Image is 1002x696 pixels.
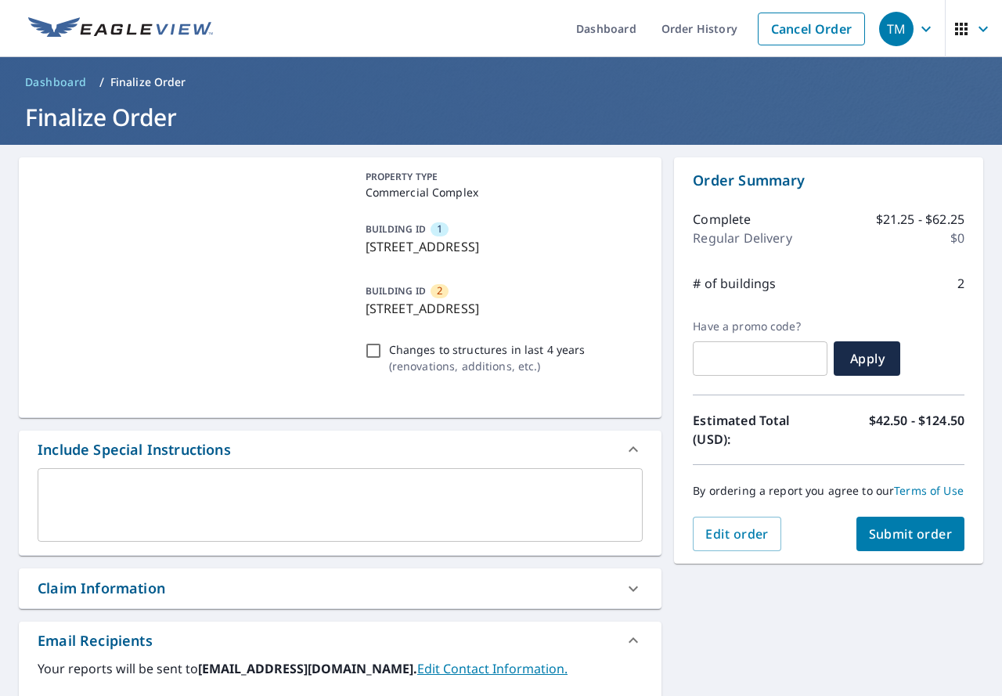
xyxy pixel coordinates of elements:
[19,568,661,608] div: Claim Information
[846,350,888,367] span: Apply
[693,210,751,229] p: Complete
[366,184,637,200] p: Commercial Complex
[110,74,186,90] p: Finalize Order
[693,411,828,449] p: Estimated Total (USD):
[19,431,661,468] div: Include Special Instructions
[705,525,769,543] span: Edit order
[693,319,827,334] label: Have a promo code?
[957,274,964,293] p: 2
[693,517,781,551] button: Edit order
[25,74,87,90] span: Dashboard
[19,101,983,133] h1: Finalize Order
[869,411,964,449] p: $42.50 - $124.50
[437,283,442,298] span: 2
[950,229,964,247] p: $0
[693,484,964,498] p: By ordering a report you agree to our
[693,274,776,293] p: # of buildings
[28,17,213,41] img: EV Logo
[366,237,637,256] p: [STREET_ADDRESS]
[417,660,568,677] a: EditContactInfo
[693,229,791,247] p: Regular Delivery
[834,341,900,376] button: Apply
[693,170,964,191] p: Order Summary
[758,13,865,45] a: Cancel Order
[19,70,93,95] a: Dashboard
[876,210,964,229] p: $21.25 - $62.25
[366,299,637,318] p: [STREET_ADDRESS]
[99,73,104,92] li: /
[38,630,153,651] div: Email Recipients
[879,12,914,46] div: TM
[856,517,965,551] button: Submit order
[366,222,426,236] p: BUILDING ID
[389,341,586,358] p: Changes to structures in last 4 years
[38,439,231,460] div: Include Special Instructions
[366,284,426,298] p: BUILDING ID
[437,222,442,236] span: 1
[198,660,417,677] b: [EMAIL_ADDRESS][DOMAIN_NAME].
[366,170,637,184] p: PROPERTY TYPE
[19,70,983,95] nav: breadcrumb
[869,525,953,543] span: Submit order
[38,578,165,599] div: Claim Information
[19,622,661,659] div: Email Recipients
[38,659,643,678] label: Your reports will be sent to
[389,358,586,374] p: ( renovations, additions, etc. )
[894,483,964,498] a: Terms of Use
